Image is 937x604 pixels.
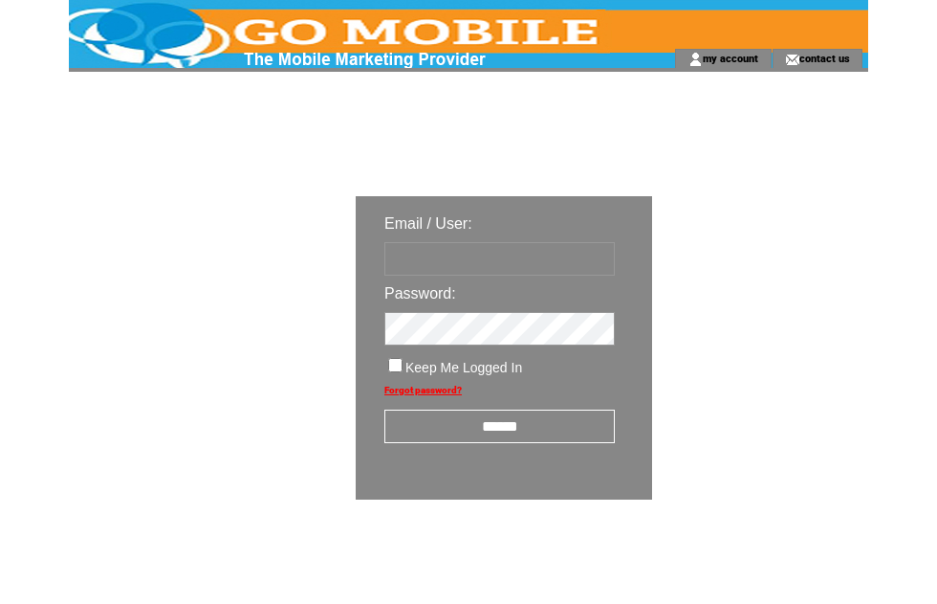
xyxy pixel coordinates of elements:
a: Forgot password? [384,385,462,395]
img: account_icon.gif [688,52,703,67]
a: contact us [799,52,850,64]
span: Email / User: [384,215,472,232]
img: contact_us_icon.gif [785,52,799,67]
img: transparent.png [708,548,803,571]
a: my account [703,52,758,64]
span: Keep Me Logged In [405,360,522,375]
span: Password: [384,285,456,302]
